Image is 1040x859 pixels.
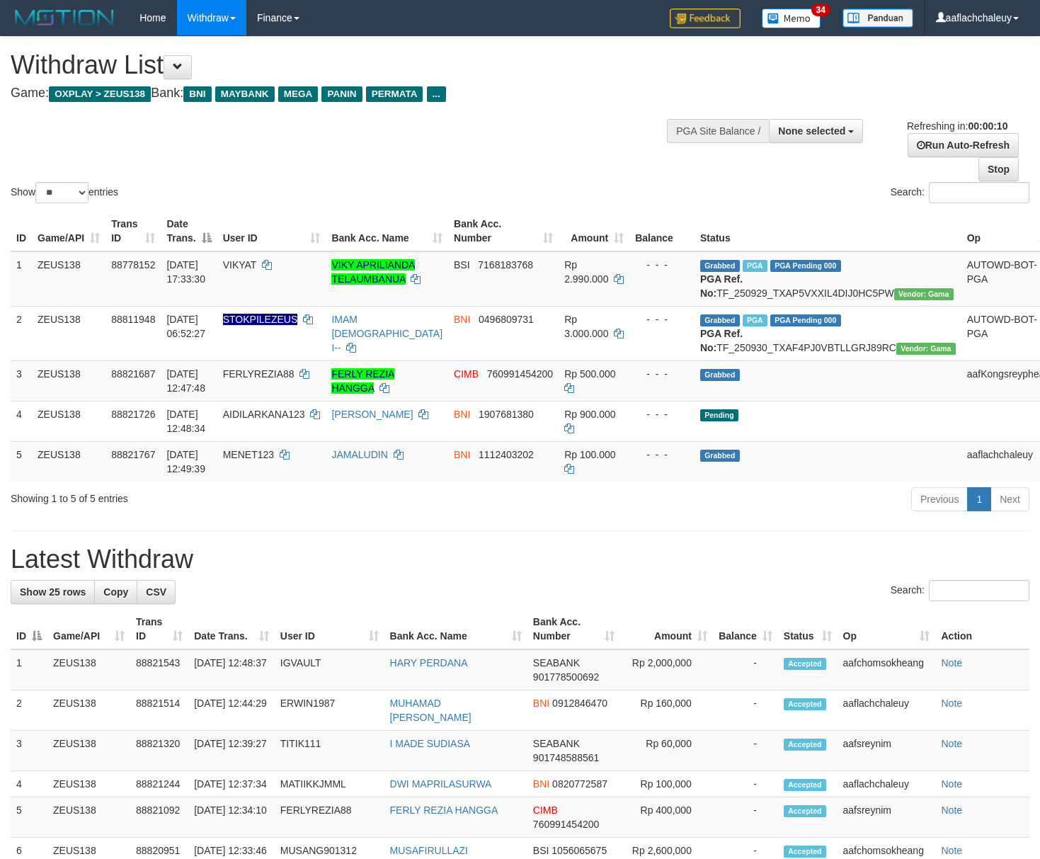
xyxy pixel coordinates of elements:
td: - [713,690,778,731]
a: [PERSON_NAME] [331,409,413,420]
td: Rp 60,000 [620,731,713,771]
span: 88821687 [111,368,155,380]
h1: Latest Withdraw [11,545,1029,574]
b: PGA Ref. No: [700,328,743,353]
td: MATIIKKJMML [275,771,384,797]
th: Status [695,211,961,251]
td: aafsreynim [838,797,936,838]
td: ZEUS138 [47,731,130,771]
span: [DATE] 12:49:39 [166,449,205,474]
span: BNI [454,409,470,420]
span: Pending [700,409,738,421]
span: [DATE] 17:33:30 [166,259,205,285]
a: 1 [967,487,991,511]
th: Balance [629,211,695,251]
span: Copy 901778500692 to clipboard [533,671,599,683]
td: 88821543 [130,649,188,690]
a: DWI MAPRILASURWA [390,778,492,790]
input: Search: [929,182,1029,203]
a: Stop [978,157,1019,181]
th: Bank Acc. Number: activate to sort column ascending [448,211,559,251]
span: Accepted [784,698,826,710]
td: [DATE] 12:48:37 [188,649,275,690]
a: Previous [911,487,968,511]
th: Bank Acc. Number: activate to sort column ascending [527,609,620,649]
span: Copy 1907681380 to clipboard [479,409,534,420]
span: Copy 7168183768 to clipboard [478,259,533,271]
td: TITIK111 [275,731,384,771]
td: IGVAULT [275,649,384,690]
td: aaflachchaleuy [838,771,936,797]
span: Accepted [784,805,826,817]
div: - - - [635,312,689,326]
span: Copy 760991454200 to clipboard [533,819,599,830]
th: Action [935,609,1029,649]
span: Grabbed [700,369,740,381]
td: aaflachchaleuy [838,690,936,731]
td: 1 [11,649,47,690]
span: Rp 100.000 [564,449,615,460]
span: Copy 1056065675 to clipboard [552,845,607,856]
td: [DATE] 12:37:34 [188,771,275,797]
a: Copy [94,580,137,604]
div: - - - [635,367,689,381]
span: Nama rekening ada tanda titik/strip, harap diedit [223,314,298,325]
td: ZEUS138 [47,649,130,690]
td: Rp 400,000 [620,797,713,838]
span: BNI [454,449,470,460]
span: CSV [146,586,166,598]
th: Amount: activate to sort column ascending [620,609,713,649]
span: PGA Pending [770,314,841,326]
span: Show 25 rows [20,586,86,598]
span: VIKYAT [223,259,256,271]
td: 2 [11,690,47,731]
span: 88811948 [111,314,155,325]
th: Game/API: activate to sort column ascending [47,609,130,649]
span: MAYBANK [215,86,275,102]
span: 88778152 [111,259,155,271]
a: MUSAFIRULLAZI [390,845,468,856]
span: BNI [183,86,211,102]
span: Marked by aafchomsokheang [743,260,767,272]
td: - [713,797,778,838]
span: Rp 2.990.000 [564,259,608,285]
th: Date Trans.: activate to sort column ascending [188,609,275,649]
td: ZEUS138 [32,306,105,360]
span: Accepted [784,739,826,751]
strong: 00:00:10 [968,120,1007,132]
td: - [713,649,778,690]
th: Bank Acc. Name: activate to sort column ascending [384,609,527,649]
a: Next [990,487,1029,511]
td: 1 [11,251,32,307]
span: Rp 500.000 [564,368,615,380]
th: Date Trans.: activate to sort column descending [161,211,217,251]
label: Search: [891,182,1029,203]
img: Feedback.jpg [670,8,741,28]
a: HARY PERDANA [390,657,468,669]
td: [DATE] 12:34:10 [188,797,275,838]
a: I MADE SUDIASA [390,738,471,749]
img: MOTION_logo.png [11,7,118,28]
td: TF_250929_TXAP5VXXIL4DIJ0HC5PW [695,251,961,307]
h4: Game: Bank: [11,86,679,101]
span: Vendor URL: https://trx31.1velocity.biz [896,343,956,355]
a: Run Auto-Refresh [908,133,1019,157]
a: FERLY REZIA HANGGA [331,368,394,394]
td: 2 [11,306,32,360]
span: None selected [778,125,845,137]
a: Note [941,804,962,816]
div: - - - [635,407,689,421]
div: PGA Site Balance / [667,119,769,143]
span: [DATE] 12:48:34 [166,409,205,434]
a: Note [941,845,962,856]
span: OXPLAY > ZEUS138 [49,86,151,102]
span: BNI [533,778,549,790]
span: MEGA [278,86,319,102]
td: FERLYREZIA88 [275,797,384,838]
a: VIKY APRILIANDA TELAUMBANUA [331,259,415,285]
td: Rp 160,000 [620,690,713,731]
td: 88821244 [130,771,188,797]
td: aafsreynim [838,731,936,771]
td: - [713,771,778,797]
th: Game/API: activate to sort column ascending [32,211,105,251]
